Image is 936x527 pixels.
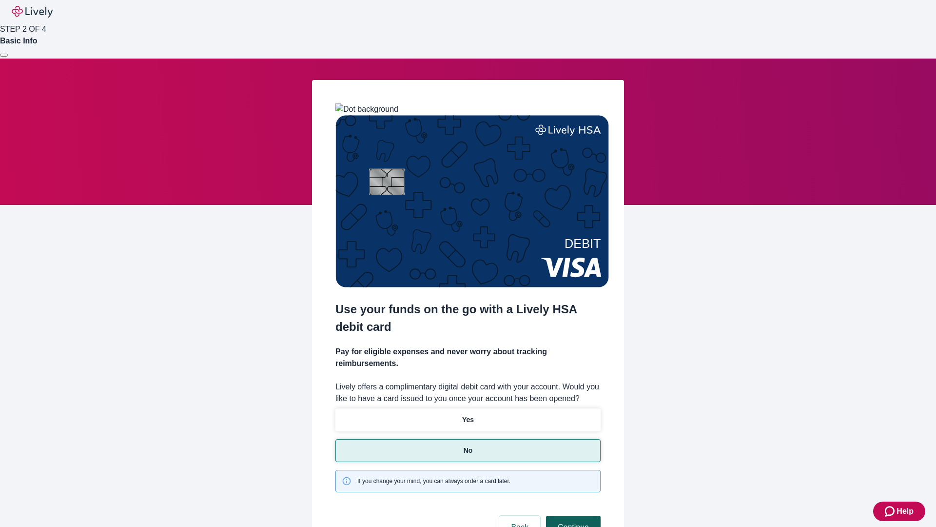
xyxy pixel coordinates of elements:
img: Lively [12,6,53,18]
button: Zendesk support iconHelp [873,502,925,521]
h2: Use your funds on the go with a Lively HSA debit card [335,301,601,336]
img: Dot background [335,103,398,115]
button: Yes [335,408,601,431]
h4: Pay for eligible expenses and never worry about tracking reimbursements. [335,346,601,369]
p: No [464,446,473,456]
span: If you change your mind, you can always order a card later. [357,477,510,486]
svg: Zendesk support icon [885,506,897,517]
button: No [335,439,601,462]
img: Debit card [335,115,609,287]
label: Lively offers a complimentary digital debit card with your account. Would you like to have a card... [335,381,601,405]
p: Yes [462,415,474,425]
span: Help [897,506,914,517]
